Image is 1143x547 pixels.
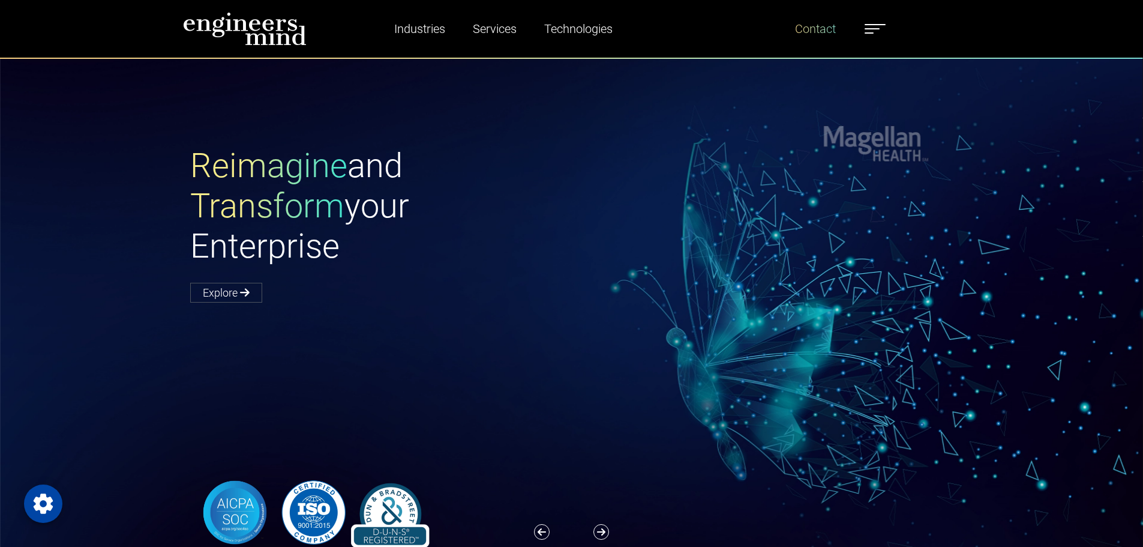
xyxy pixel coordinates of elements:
[190,146,347,186] span: Reimagine
[389,15,450,43] a: Industries
[790,15,841,43] a: Contact
[190,283,262,303] a: Explore
[183,12,307,46] img: logo
[190,186,344,226] span: Transform
[539,15,617,43] a: Technologies
[468,15,521,43] a: Services
[190,146,572,267] h1: and your Enterprise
